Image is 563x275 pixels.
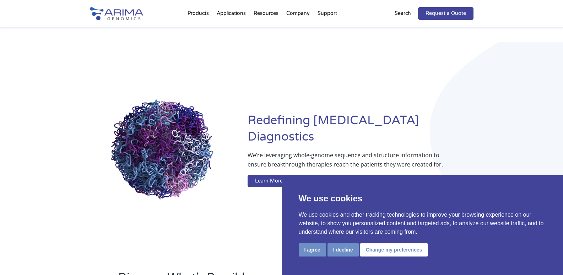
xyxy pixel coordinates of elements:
[299,192,546,205] p: We use cookies
[395,9,411,18] p: Search
[360,243,428,257] button: Change my preferences
[327,243,359,257] button: I decline
[248,150,445,175] p: We’re leveraging whole-genome sequence and structure information to ensure breakthrough therapies...
[299,243,326,257] button: I agree
[248,112,473,150] h1: Redefining [MEDICAL_DATA] Diagnostics
[418,7,473,20] a: Request a Quote
[248,175,290,187] a: Learn More
[299,211,546,236] p: We use cookies and other tracking technologies to improve your browsing experience on our website...
[90,7,143,20] img: Arima-Genomics-logo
